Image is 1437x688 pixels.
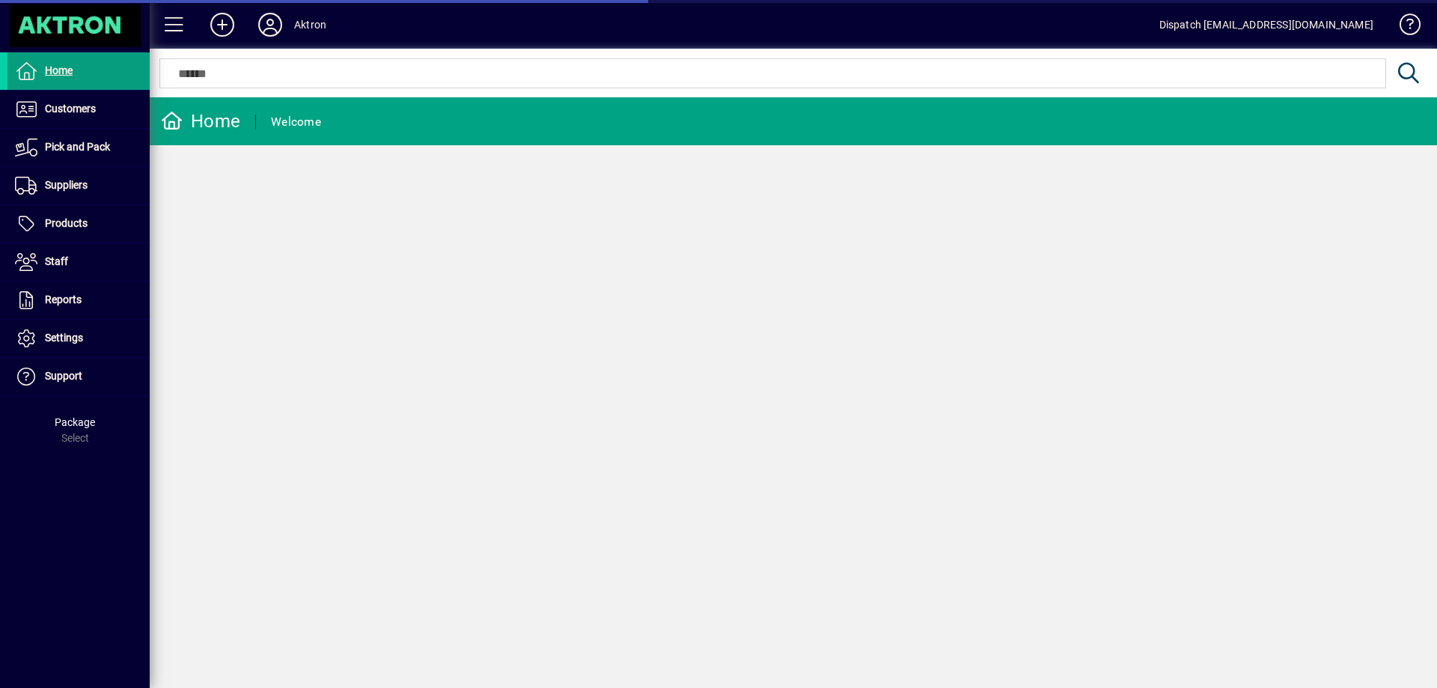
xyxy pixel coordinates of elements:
div: Welcome [271,110,321,134]
span: Home [45,64,73,76]
a: Suppliers [7,167,150,204]
a: Knowledge Base [1388,3,1418,52]
span: Staff [45,255,68,267]
span: Suppliers [45,179,88,191]
div: Dispatch [EMAIL_ADDRESS][DOMAIN_NAME] [1159,13,1373,37]
span: Support [45,370,82,382]
span: Pick and Pack [45,141,110,153]
a: Products [7,205,150,243]
a: Support [7,358,150,395]
span: Customers [45,103,96,115]
div: Home [161,109,240,133]
span: Package [55,416,95,428]
a: Settings [7,320,150,357]
a: Staff [7,243,150,281]
a: Customers [7,91,150,128]
button: Profile [246,11,294,38]
div: Aktron [294,13,326,37]
a: Reports [7,281,150,319]
span: Settings [45,332,83,344]
a: Pick and Pack [7,129,150,166]
span: Reports [45,293,82,305]
span: Products [45,217,88,229]
button: Add [198,11,246,38]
